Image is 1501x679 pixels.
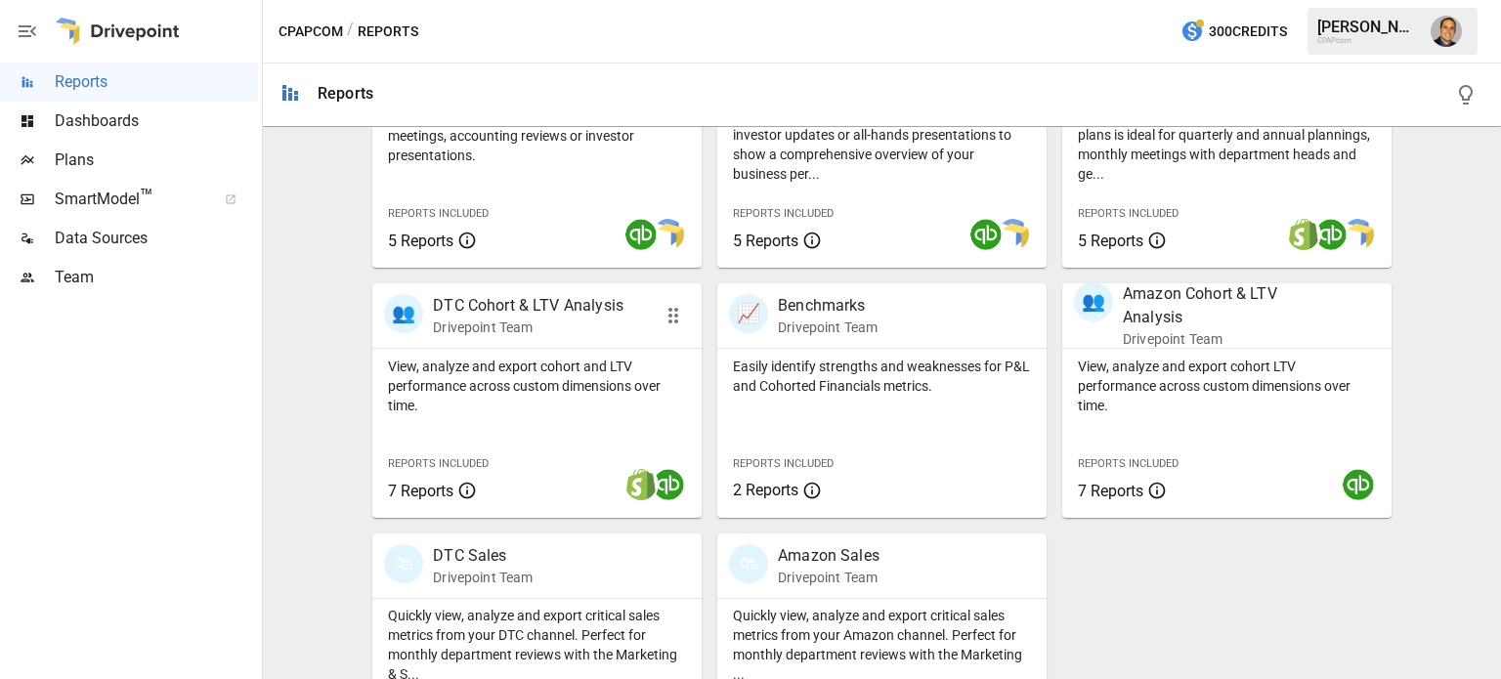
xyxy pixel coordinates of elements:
span: 7 Reports [388,482,453,500]
span: Reports Included [733,207,834,220]
span: Plans [55,149,258,172]
p: View, analyze and export cohort and LTV performance across custom dimensions over time. [388,357,686,415]
p: Drivepoint Team [778,318,878,337]
p: Start here when preparing a board meeting, investor updates or all-hands presentations to show a ... [733,106,1031,184]
p: DTC Sales [433,544,533,568]
img: quickbooks [1315,219,1347,250]
span: Reports Included [1078,207,1179,220]
img: smart model [1343,219,1374,250]
div: 🛍 [384,544,423,583]
span: 300 Credits [1209,20,1287,44]
span: Reports Included [733,457,834,470]
span: 5 Reports [1078,232,1143,250]
span: Reports [55,70,258,94]
span: Dashboards [55,109,258,133]
div: [PERSON_NAME] [1317,18,1419,36]
button: CPAPcom [279,20,343,44]
p: Drivepoint Team [778,568,879,587]
img: shopify [625,469,657,500]
div: Reports [318,84,373,103]
button: 300Credits [1173,14,1295,50]
div: 🛍 [729,544,768,583]
span: Team [55,266,258,289]
span: Reports Included [1078,457,1179,470]
img: quickbooks [653,469,684,500]
img: shopify [1288,219,1319,250]
span: SmartModel [55,188,203,211]
span: 7 Reports [1078,482,1143,500]
span: 2 Reports [733,481,798,499]
p: Benchmarks [778,294,878,318]
p: Amazon Sales [778,544,879,568]
div: CPAPcom [1317,36,1419,45]
img: smart model [998,219,1029,250]
img: Tom Gatto [1431,16,1462,47]
img: quickbooks [1343,469,1374,500]
span: 5 Reports [388,232,453,250]
button: Tom Gatto [1419,4,1474,59]
img: quickbooks [625,219,657,250]
p: Drivepoint Team [433,568,533,587]
div: / [347,20,354,44]
p: Drivepoint Team [433,318,623,337]
div: 👥 [1074,282,1113,321]
div: 👥 [384,294,423,333]
p: Amazon Cohort & LTV Analysis [1123,282,1329,329]
span: Data Sources [55,227,258,250]
div: 📈 [729,294,768,333]
img: quickbooks [970,219,1002,250]
p: Drivepoint Team [1123,329,1329,349]
p: Export the core financial statements for board meetings, accounting reviews or investor presentat... [388,106,686,165]
span: 5 Reports [733,232,798,250]
p: Showing your firm's performance compared to plans is ideal for quarterly and annual plannings, mo... [1078,106,1376,184]
span: ™ [140,185,153,209]
span: Reports Included [388,457,489,470]
p: DTC Cohort & LTV Analysis [433,294,623,318]
p: Easily identify strengths and weaknesses for P&L and Cohorted Financials metrics. [733,357,1031,396]
img: smart model [653,219,684,250]
span: Reports Included [388,207,489,220]
p: View, analyze and export cohort LTV performance across custom dimensions over time. [1078,357,1376,415]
